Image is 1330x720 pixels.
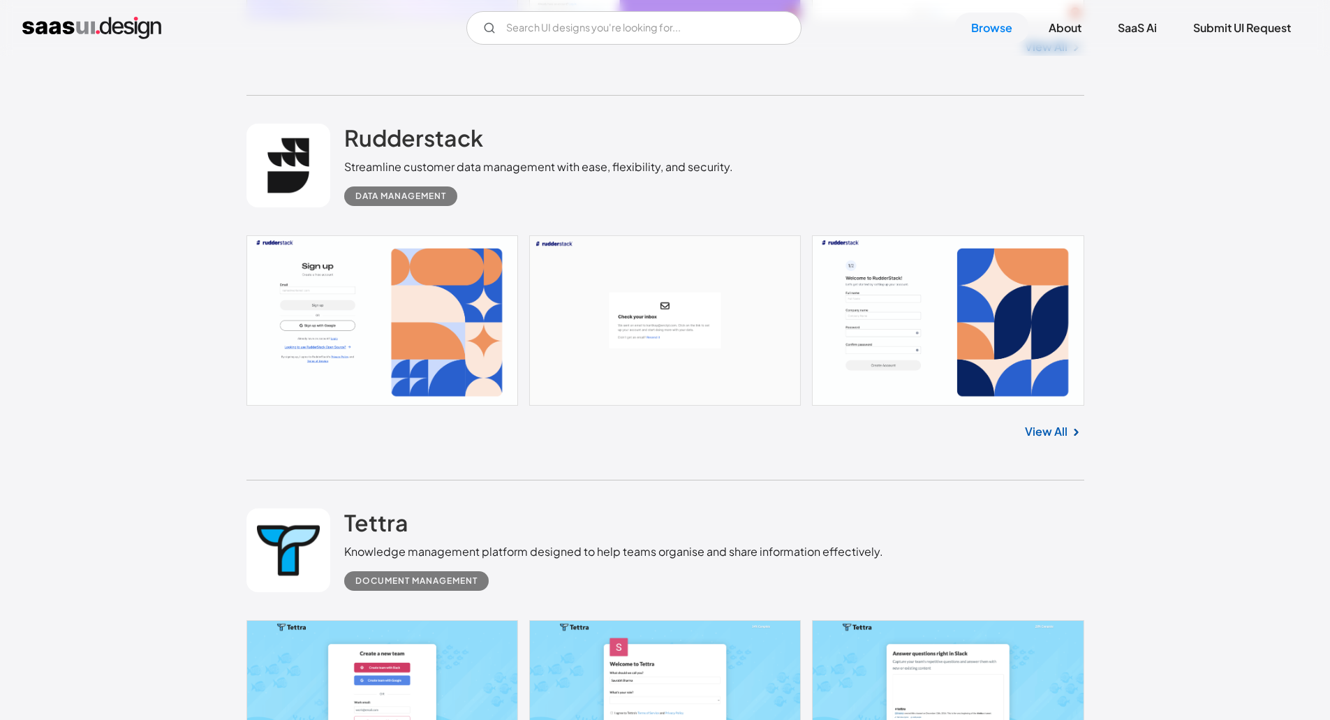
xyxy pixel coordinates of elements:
a: Tettra [344,508,408,543]
div: Data Management [355,188,446,205]
div: Streamline customer data management with ease, flexibility, and security. [344,159,733,175]
a: Rudderstack [344,124,483,159]
a: View All [1025,423,1067,440]
a: SaaS Ai [1101,13,1174,43]
a: Browse [954,13,1029,43]
h2: Rudderstack [344,124,483,152]
a: home [22,17,161,39]
h2: Tettra [344,508,408,536]
a: About [1032,13,1098,43]
form: Email Form [466,11,801,45]
div: Document Management [355,573,478,589]
input: Search UI designs you're looking for... [466,11,801,45]
a: Submit UI Request [1176,13,1308,43]
div: Knowledge management platform designed to help teams organise and share information effectively. [344,543,883,560]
